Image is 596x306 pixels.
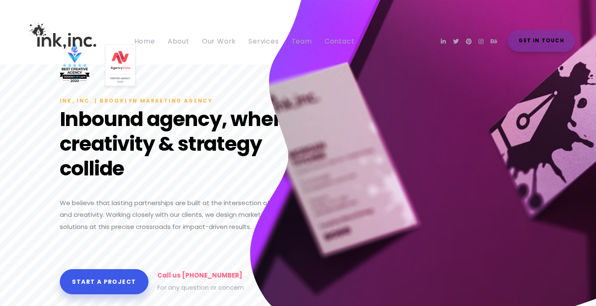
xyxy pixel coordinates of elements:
[60,154,125,183] span: collide
[72,276,136,288] span: Start a project
[508,30,575,52] a: Get in Touch
[60,222,251,231] span: solutions at this precise crossroads for impact-driven results.
[168,36,189,46] span: About
[60,130,262,158] span: creativity & strategy
[60,269,149,294] a: Start a project
[292,36,312,46] span: Team
[60,210,270,219] span: and creativity. Working closely with our clients, we design marketing
[325,36,355,46] span: Contact
[21,8,105,64] img: Ink, Inc. | Marketing Agency
[60,105,293,133] span: Inbound agency, where
[519,36,564,46] span: Get in Touch
[248,36,279,46] span: Services
[202,36,236,46] span: Our Work
[60,97,213,105] span: Ink, Inc. | Brooklyn Marketing Agency
[134,36,155,46] span: Home
[157,271,242,280] span: Call us [PHONE_NUMBER]
[60,198,299,207] span: We believe that lasting partnerships are built at the intersection of strategy
[157,283,244,292] span: For any question or concern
